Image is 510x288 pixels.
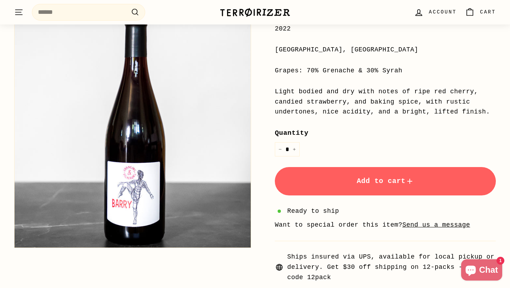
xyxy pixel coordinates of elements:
[275,167,496,195] button: Add to cart
[275,87,496,117] div: Light bodied and dry with notes of ripe red cherry, candied strawberry, and baking spice, with ru...
[461,2,500,23] a: Cart
[275,24,496,34] div: 2022
[357,177,414,185] span: Add to cart
[287,206,339,216] span: Ready to ship
[275,66,496,76] div: Grapes: 70% Grenache & 30% Syrah
[410,2,461,23] a: Account
[429,8,457,16] span: Account
[275,220,496,230] li: Want to special order this item?
[402,221,470,228] a: Send us a message
[275,142,300,157] input: quantity
[289,142,300,157] button: Increase item quantity by one
[275,45,496,55] div: [GEOGRAPHIC_DATA], [GEOGRAPHIC_DATA]
[480,8,496,16] span: Cart
[275,128,496,138] label: Quantity
[459,259,504,282] inbox-online-store-chat: Shopify online store chat
[287,252,496,282] span: Ships insured via UPS, available for local pickup or delivery. Get $30 off shipping on 12-packs -...
[275,142,285,157] button: Reduce item quantity by one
